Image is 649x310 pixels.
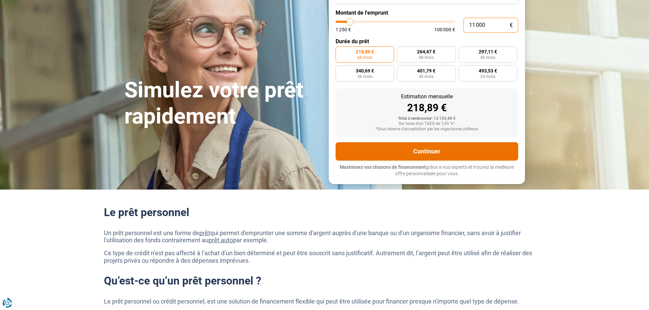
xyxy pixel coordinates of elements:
span: € [510,22,513,28]
span: 401,79 € [417,68,435,73]
h1: Simulez votre prêt rapidement [124,77,321,130]
span: 30 mois [419,75,434,79]
span: 48 mois [419,55,434,60]
div: Total à rembourser: 13 133,40 € [341,116,513,121]
span: 218,89 € [356,49,374,54]
span: 340,69 € [356,68,374,73]
a: prêt auto [208,236,233,244]
span: 60 mois [357,55,372,60]
span: 264,47 € [417,49,435,54]
h2: Qu’est-ce qu’un prêt personnel ? [104,274,545,287]
label: Durée du prêt [336,38,518,45]
div: Sur base d'un TAEG de 7,45 %* [341,121,513,126]
a: prêt [199,229,210,236]
span: 493,53 € [479,68,497,73]
p: Un prêt personnel est une forme de qui permet d'emprunter une somme d'argent auprès d'une banque ... [104,229,545,244]
label: Montant de l'emprunt [336,10,518,16]
p: Ce type de crédit n’est pas affecté à l’achat d’un bien déterminé et peut être souscrit sans just... [104,249,545,264]
h2: Le prêt personnel [104,206,545,219]
span: 100 000 € [434,27,455,32]
span: 42 mois [480,55,495,60]
div: 218,89 € [341,103,513,113]
button: Continuer [336,142,518,161]
p: Le prêt personnel ou crédit personnel, est une solution de financement flexible qui peut être uti... [104,298,545,305]
div: Estimation mensuelle [341,94,513,99]
p: grâce à nos experts et trouvez la meilleure offre personnalisée pour vous. [336,164,518,177]
span: 36 mois [357,75,372,79]
span: 1 250 € [336,27,351,32]
span: Maximisez vos chances de financement [340,164,426,170]
span: 24 mois [480,75,495,79]
div: *Sous réserve d'acceptation par les organismes prêteurs [341,127,513,132]
span: 297,11 € [479,49,497,54]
